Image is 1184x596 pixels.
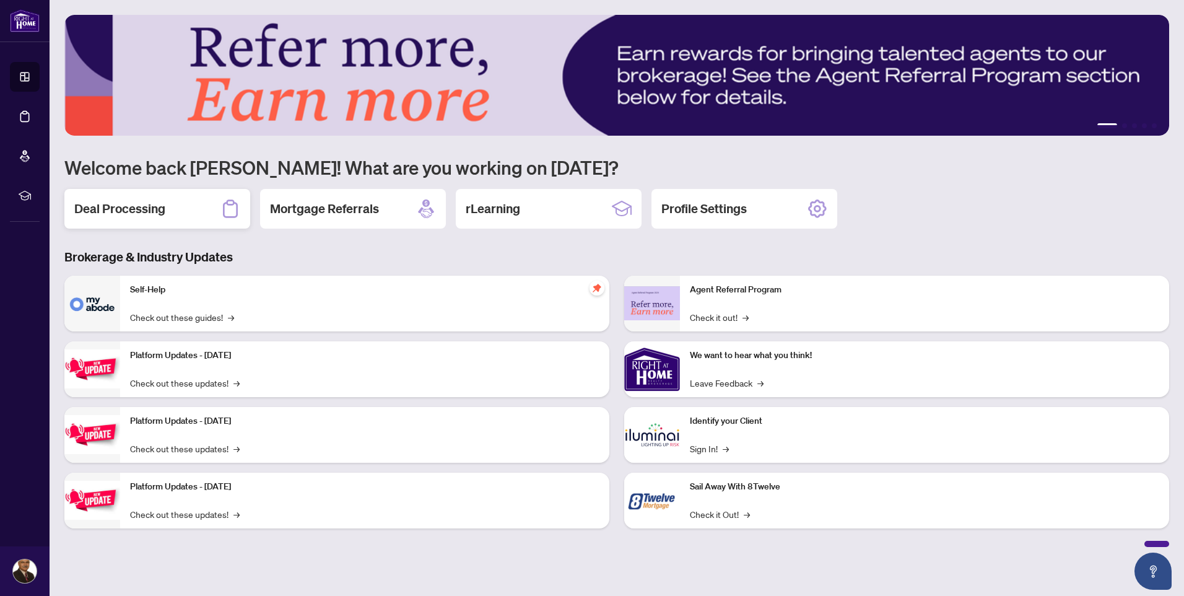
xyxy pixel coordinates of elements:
button: Open asap [1134,553,1172,590]
p: Sail Away With 8Twelve [690,480,1159,494]
a: Check it out!→ [690,310,749,324]
button: 3 [1132,123,1137,128]
a: Check it Out!→ [690,507,750,521]
img: Platform Updates - June 23, 2025 [64,481,120,520]
p: Agent Referral Program [690,283,1159,297]
a: Check out these updates!→ [130,442,240,455]
span: → [744,507,750,521]
img: Identify your Client [624,407,680,463]
img: Slide 0 [64,15,1169,136]
span: → [233,507,240,521]
p: Platform Updates - [DATE] [130,349,599,362]
span: → [757,376,764,390]
span: → [742,310,749,324]
span: → [233,442,240,455]
img: Sail Away With 8Twelve [624,473,680,528]
p: Platform Updates - [DATE] [130,480,599,494]
h2: Mortgage Referrals [270,200,379,217]
button: 2 [1122,123,1127,128]
a: Check out these updates!→ [130,376,240,390]
p: Identify your Client [690,414,1159,428]
h2: Profile Settings [661,200,747,217]
h2: Deal Processing [74,200,165,217]
a: Leave Feedback→ [690,376,764,390]
h2: rLearning [466,200,520,217]
a: Sign In!→ [690,442,729,455]
img: We want to hear what you think! [624,341,680,397]
img: Agent Referral Program [624,286,680,320]
span: → [228,310,234,324]
img: Platform Updates - July 21, 2025 [64,349,120,388]
a: Check out these guides!→ [130,310,234,324]
span: pushpin [590,281,604,296]
img: Profile Icon [13,559,37,583]
button: 1 [1097,123,1117,128]
span: → [723,442,729,455]
img: logo [10,9,40,32]
h1: Welcome back [PERSON_NAME]! What are you working on [DATE]? [64,156,1169,179]
p: Platform Updates - [DATE] [130,414,599,428]
p: We want to hear what you think! [690,349,1159,362]
img: Platform Updates - July 8, 2025 [64,415,120,454]
a: Check out these updates!→ [130,507,240,521]
h3: Brokerage & Industry Updates [64,248,1169,266]
button: 4 [1142,123,1147,128]
img: Self-Help [64,276,120,331]
p: Self-Help [130,283,599,297]
button: 5 [1152,123,1157,128]
span: → [233,376,240,390]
